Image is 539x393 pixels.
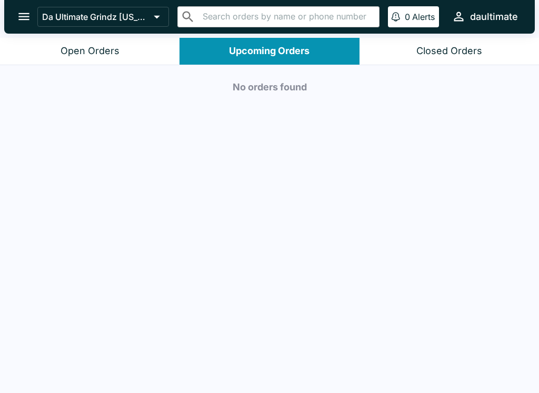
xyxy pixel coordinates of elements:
[199,9,375,24] input: Search orders by name or phone number
[42,12,149,22] p: Da Ultimate Grindz [US_STATE]
[229,45,310,57] div: Upcoming Orders
[416,45,482,57] div: Closed Orders
[37,7,169,27] button: Da Ultimate Grindz [US_STATE]
[447,5,522,28] button: daultimate
[405,12,410,22] p: 0
[11,3,37,30] button: open drawer
[412,12,435,22] p: Alerts
[470,11,518,23] div: daultimate
[61,45,119,57] div: Open Orders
